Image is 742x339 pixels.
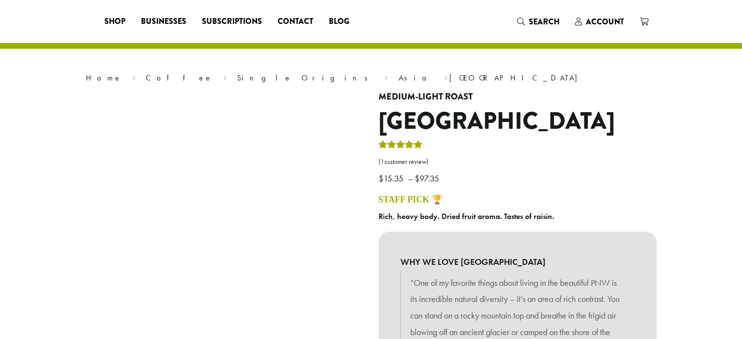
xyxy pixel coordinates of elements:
a: Coffee [146,73,213,83]
a: STAFF PICK 🏆 [379,195,442,204]
span: Contact [278,16,313,28]
span: Subscriptions [202,16,262,28]
span: Shop [104,16,125,28]
span: › [132,69,136,84]
b: Rich, heavy body. Dried fruit aroma. Tastes of raisin. [379,211,554,221]
a: (1customer review) [379,157,657,167]
bdi: 15.35 [379,173,406,184]
a: Single Origins [237,73,374,83]
span: › [384,69,388,84]
span: › [444,69,448,84]
nav: Breadcrumb [86,72,657,84]
span: 1 [381,158,384,166]
span: Blog [329,16,349,28]
h4: Medium-Light Roast [379,92,657,102]
span: Businesses [141,16,186,28]
bdi: 97.35 [415,173,441,184]
span: $ [415,173,420,184]
span: $ [379,173,383,184]
div: Rated 5.00 out of 5 [379,139,422,154]
h1: [GEOGRAPHIC_DATA] [379,107,657,136]
a: Shop [97,14,133,29]
span: – [408,173,413,184]
span: Search [529,16,560,27]
span: Account [586,16,624,27]
a: Asia [399,73,434,83]
a: Home [86,73,122,83]
b: WHY WE LOVE [GEOGRAPHIC_DATA] [401,254,635,270]
span: › [223,69,227,84]
a: Search [509,14,567,30]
